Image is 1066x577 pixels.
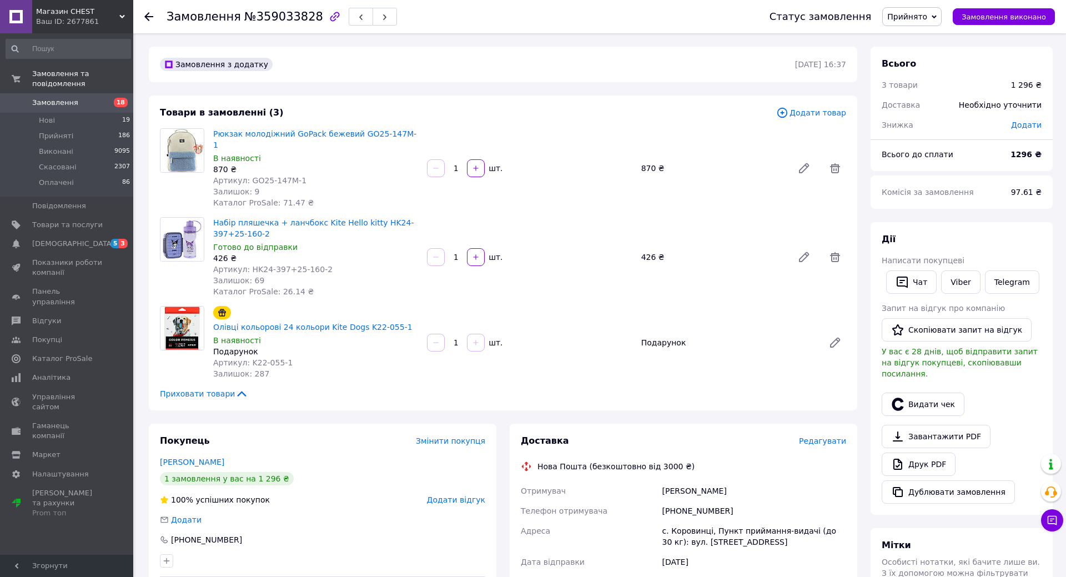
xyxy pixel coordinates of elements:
span: Мітки [882,540,911,550]
div: шт. [486,337,504,348]
span: 5 [110,239,119,248]
span: Приховати товари [160,388,248,399]
span: Товари в замовленні (3) [160,107,284,118]
a: Набір пляшечка + ланчбокс Kite Hello kitty HK24-397+25-160-2 [213,218,414,238]
div: Повернутися назад [144,11,153,22]
span: Дата відправки [521,558,585,566]
button: Замовлення виконано [953,8,1055,25]
span: Дії [882,234,896,244]
span: Комісія за замовлення [882,188,974,197]
span: 9095 [114,147,130,157]
span: Залишок: 9 [213,187,260,196]
div: 426 ₴ [213,253,418,264]
img: Олівці кольорові 24 кольори Kite Dogs K22-055-1 [160,307,204,350]
span: Залишок: 69 [213,276,264,285]
span: 3 товари [882,81,918,89]
a: Редагувати [824,332,846,354]
span: Телефон отримувача [521,506,607,515]
span: Каталог ProSale [32,354,92,364]
span: Панель управління [32,287,103,307]
span: Управління сайтом [32,392,103,412]
div: Необхідно уточнити [952,93,1048,117]
span: Покупці [32,335,62,345]
span: 97.61 ₴ [1011,188,1042,197]
span: Готово до відправки [213,243,298,252]
span: Всього [882,58,916,69]
span: Каталог ProSale: 71.47 ₴ [213,198,314,207]
button: Чат [886,270,937,294]
div: Нова Пошта (безкоштовно від 3000 ₴) [535,461,697,472]
button: Скопіювати запит на відгук [882,318,1032,342]
div: шт. [486,252,504,263]
div: 870 ₴ [637,160,788,176]
div: Prom топ [32,508,103,518]
a: Завантажити PDF [882,425,990,448]
span: Отримувач [521,486,566,495]
span: У вас є 28 днів, щоб відправити запит на відгук покупцеві, скопіювавши посилання. [882,347,1038,378]
span: 86 [122,178,130,188]
span: Прийнято [887,12,927,21]
span: 3 [119,239,128,248]
span: В наявності [213,154,261,163]
span: Налаштування [32,469,89,479]
div: Подарунок [213,346,418,357]
a: [PERSON_NAME] [160,458,224,466]
span: Доставка [521,435,569,446]
div: 870 ₴ [213,164,418,175]
div: 1 замовлення у вас на 1 296 ₴ [160,472,294,485]
span: Покупець [160,435,210,446]
span: 18 [114,98,128,107]
a: Редагувати [793,246,815,268]
span: Додати відгук [427,495,485,504]
span: Замовлення виконано [962,13,1046,21]
b: 1296 ₴ [1010,150,1042,159]
button: Дублювати замовлення [882,480,1015,504]
a: Друк PDF [882,453,956,476]
span: Показники роботи компанії [32,258,103,278]
span: Нові [39,116,55,126]
span: Знижка [882,121,913,129]
button: Видати чек [882,393,964,416]
span: Магазин CHEST [36,7,119,17]
span: №359033828 [244,10,323,23]
span: Видалити [824,157,846,179]
span: [PERSON_NAME] та рахунки [32,488,103,519]
span: Оплачені [39,178,74,188]
span: 100% [171,495,193,504]
span: Скасовані [39,162,77,172]
span: Маркет [32,450,61,460]
div: шт. [486,163,504,174]
span: Артикул: GO25-147M-1 [213,176,306,185]
span: Замовлення та повідомлення [32,69,133,89]
a: Олівці кольорові 24 кольори Kite Dogs K22-055-1 [213,323,413,332]
span: Відгуки [32,316,61,326]
div: [DATE] [660,552,848,572]
span: 19 [122,116,130,126]
div: 426 ₴ [637,249,788,265]
span: Додати [1011,121,1042,129]
div: Замовлення з додатку [160,58,273,71]
span: Залишок: 287 [213,369,269,378]
span: Замовлення [32,98,78,108]
a: Viber [941,270,980,294]
span: 2307 [114,162,130,172]
a: Telegram [985,270,1039,294]
a: Рюкзак молодіжний GoPack бежевий GO25-147M-1 [213,129,416,149]
div: Подарунок [637,335,819,350]
span: Видалити [824,246,846,268]
span: Редагувати [799,436,846,445]
button: Чат з покупцем [1041,509,1063,531]
img: Рюкзак молодіжний GoPack бежевий GO25-147M-1 [160,129,204,172]
div: [PHONE_NUMBER] [660,501,848,521]
span: Виконані [39,147,73,157]
span: Написати покупцеві [882,256,964,265]
div: [PERSON_NAME] [660,481,848,501]
span: Аналітика [32,373,71,383]
div: Ваш ID: 2677861 [36,17,133,27]
span: Замовлення [167,10,241,23]
span: Гаманець компанії [32,421,103,441]
span: Прийняті [39,131,73,141]
span: Повідомлення [32,201,86,211]
div: 1 296 ₴ [1011,79,1042,91]
span: Адреса [521,526,550,535]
